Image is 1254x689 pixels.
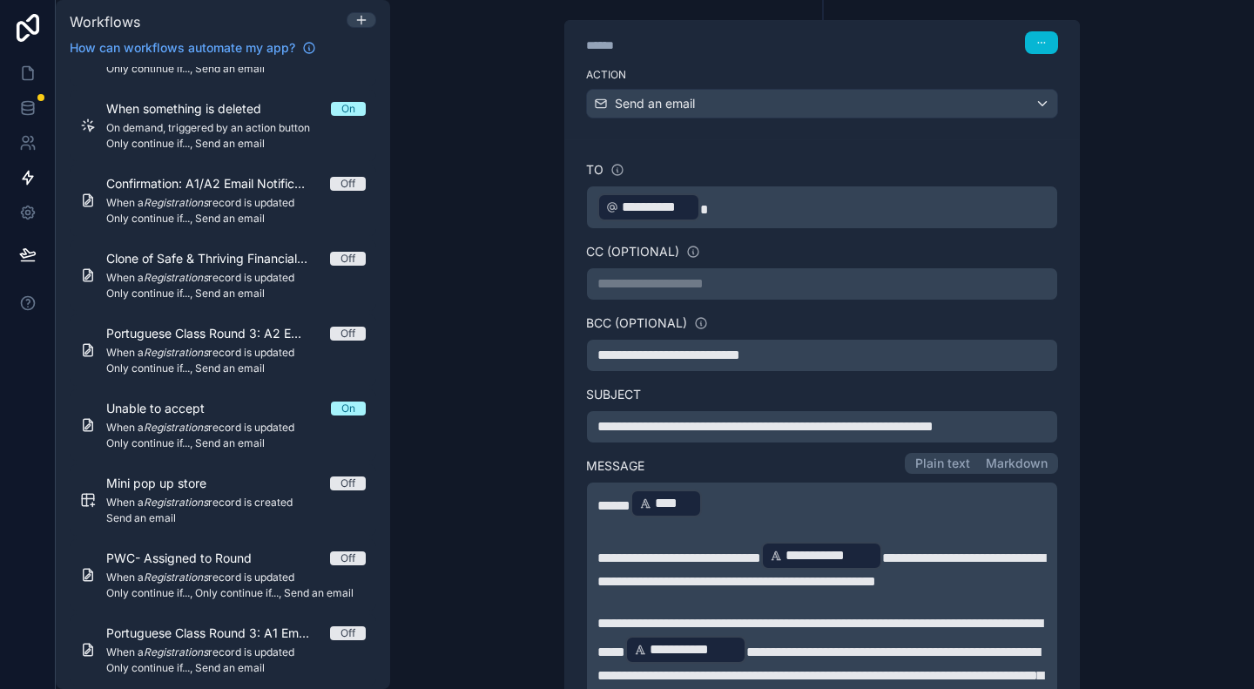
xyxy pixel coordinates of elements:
button: Plain text [907,456,978,471]
label: Message [586,457,644,475]
span: How can workflows automate my app? [70,39,295,57]
span: Send an email [615,95,695,112]
label: Subject [586,386,1058,403]
label: CC (optional) [586,243,679,260]
label: BCC (optional) [586,314,687,332]
button: Markdown [978,456,1055,471]
button: Send an email [586,89,1058,118]
span: Workflows [70,13,140,30]
label: Action [586,68,1058,82]
a: How can workflows automate my app? [63,39,323,57]
label: To [586,161,603,179]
